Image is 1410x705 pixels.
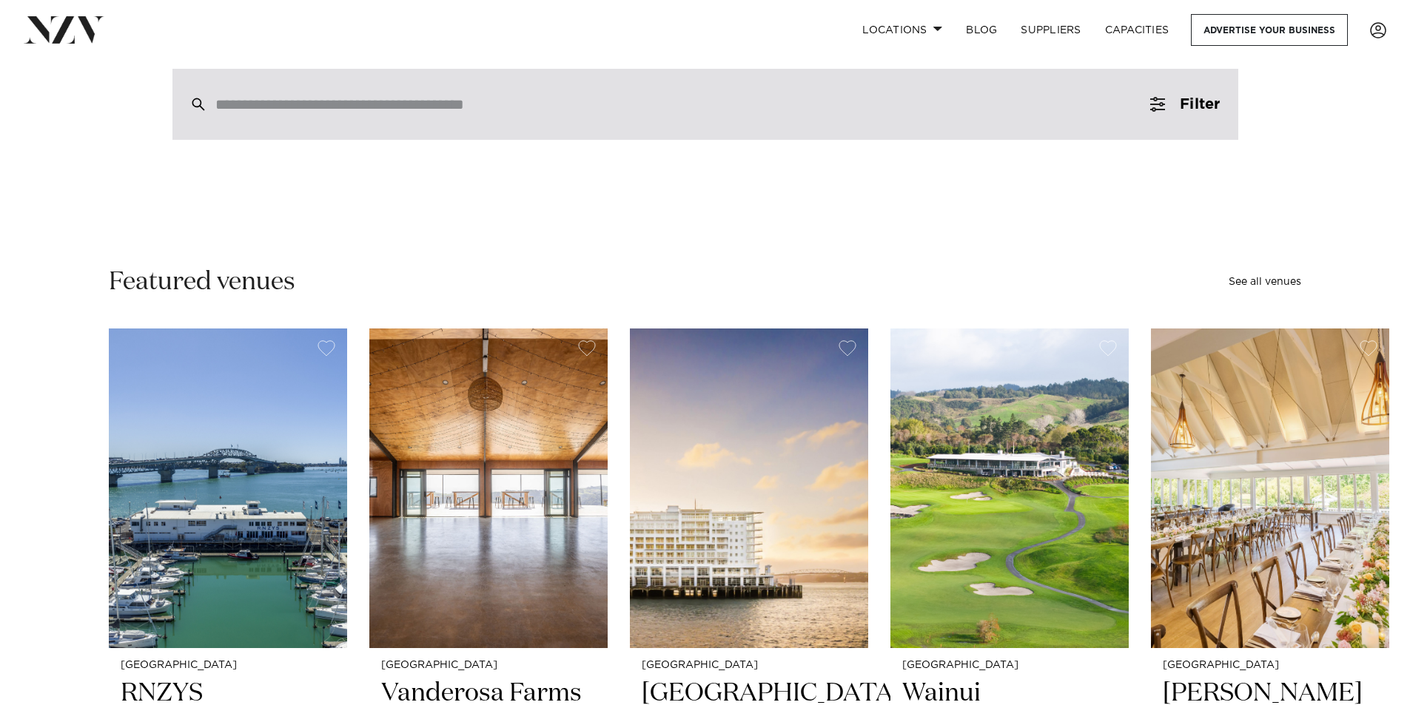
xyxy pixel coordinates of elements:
[642,660,856,671] small: [GEOGRAPHIC_DATA]
[850,14,954,46] a: Locations
[1163,660,1377,671] small: [GEOGRAPHIC_DATA]
[24,16,104,43] img: nzv-logo.png
[1180,97,1220,112] span: Filter
[121,660,335,671] small: [GEOGRAPHIC_DATA]
[381,660,596,671] small: [GEOGRAPHIC_DATA]
[1093,14,1181,46] a: Capacities
[1009,14,1092,46] a: SUPPLIERS
[902,660,1117,671] small: [GEOGRAPHIC_DATA]
[1229,277,1301,287] a: See all venues
[109,266,295,299] h2: Featured venues
[1132,69,1238,140] button: Filter
[954,14,1009,46] a: BLOG
[1191,14,1348,46] a: Advertise your business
